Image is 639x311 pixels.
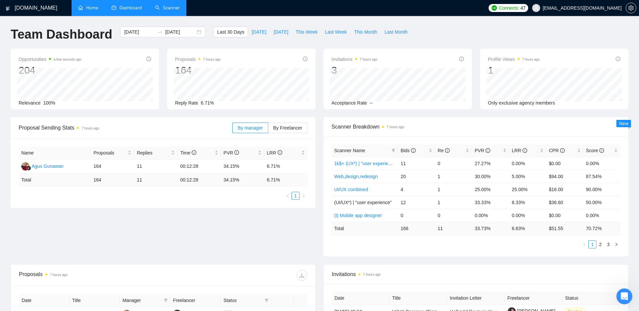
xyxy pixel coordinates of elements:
[292,192,299,199] a: 1
[583,196,620,209] td: 50.00%
[91,173,134,186] td: 164
[19,173,91,186] td: Total
[472,196,509,209] td: 33.33%
[459,57,464,61] span: info-circle
[472,170,509,183] td: 30.00%
[381,27,411,37] button: Last Month
[488,55,540,63] span: Profile Views
[546,170,583,183] td: $94.00
[390,146,397,155] span: filter
[264,173,308,186] td: 6.71 %
[486,148,490,153] span: info-circle
[447,292,505,305] th: Invitation Letter
[300,192,308,200] li: Next Page
[612,240,620,248] button: right
[499,4,519,12] span: Connects:
[296,28,318,36] span: This Week
[155,5,180,11] a: searchScanner
[384,28,407,36] span: Last Month
[387,125,404,129] time: 7 hours ago
[278,150,282,155] span: info-circle
[248,27,270,37] button: [DATE]
[350,27,381,37] button: This Month
[54,58,81,61] time: a few seconds ago
[616,288,632,304] iframe: Intercom live chat
[331,55,377,63] span: Invitations
[604,240,612,248] li: 3
[583,209,620,222] td: 0.00%
[334,174,378,179] a: Web,design,redesign
[509,209,546,222] td: 0.00%
[332,292,389,305] th: Date
[360,58,377,61] time: 7 hours ago
[334,187,368,192] a: UI/UX combined
[43,100,55,106] span: 100%
[303,57,308,61] span: info-circle
[583,183,620,196] td: 90.00%
[586,148,604,153] span: Score
[221,173,264,186] td: 34.15 %
[19,147,91,159] th: Name
[549,148,564,153] span: CPR
[334,161,397,166] a: 1k$+ (UX*) | "user experience"
[203,58,221,61] time: 7 hours ago
[411,148,416,153] span: info-circle
[562,292,620,305] th: Status
[597,241,604,248] a: 2
[177,159,221,173] td: 00:12:28
[509,170,546,183] td: 5.00%
[180,150,196,155] span: Time
[201,100,214,106] span: 6.71%
[612,240,620,248] li: Next Page
[157,29,162,35] span: swap-right
[213,27,248,37] button: Last 30 Days
[605,241,612,248] a: 3
[580,240,588,248] li: Previous Page
[583,222,620,235] td: 70.72 %
[70,294,120,307] th: Title
[21,162,30,170] img: AG
[546,157,583,170] td: $0.00
[164,298,168,302] span: filter
[122,297,161,304] span: Manager
[137,149,170,156] span: Replies
[472,222,509,235] td: 33.73 %
[32,162,64,170] div: Agus Gunawan
[401,148,416,153] span: Bids
[332,270,620,278] span: Invitations
[334,200,392,205] span: (UI/UX*) | "user experience"
[435,170,472,183] td: 1
[267,150,282,155] span: LRR
[596,240,604,248] li: 2
[546,222,583,235] td: $ 51.55
[134,147,177,159] th: Replies
[134,159,177,173] td: 11
[19,124,232,132] span: Proposal Sending Stats
[331,64,377,77] div: 3
[472,183,509,196] td: 25.00%
[509,222,546,235] td: 6.63 %
[26,166,31,170] img: gigradar-bm.png
[284,192,292,200] li: Previous Page
[331,123,620,131] span: Scanner Breakdown
[331,222,398,235] td: Total
[170,294,221,307] th: Freelancer
[331,100,367,106] span: Acceptance Rate
[435,209,472,222] td: 0
[445,148,450,153] span: info-circle
[492,5,497,11] img: upwork-logo.png
[11,27,112,42] h1: Team Dashboard
[297,270,307,281] button: download
[435,183,472,196] td: 1
[82,127,99,130] time: 7 hours ago
[435,222,472,235] td: 11
[391,149,395,153] span: filter
[119,5,142,11] span: Dashboard
[286,194,290,198] span: left
[19,270,163,281] div: Proposals
[6,3,10,14] img: logo
[264,159,308,173] td: 6.71%
[472,209,509,222] td: 0.00%
[120,294,170,307] th: Manager
[238,125,263,131] span: By manager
